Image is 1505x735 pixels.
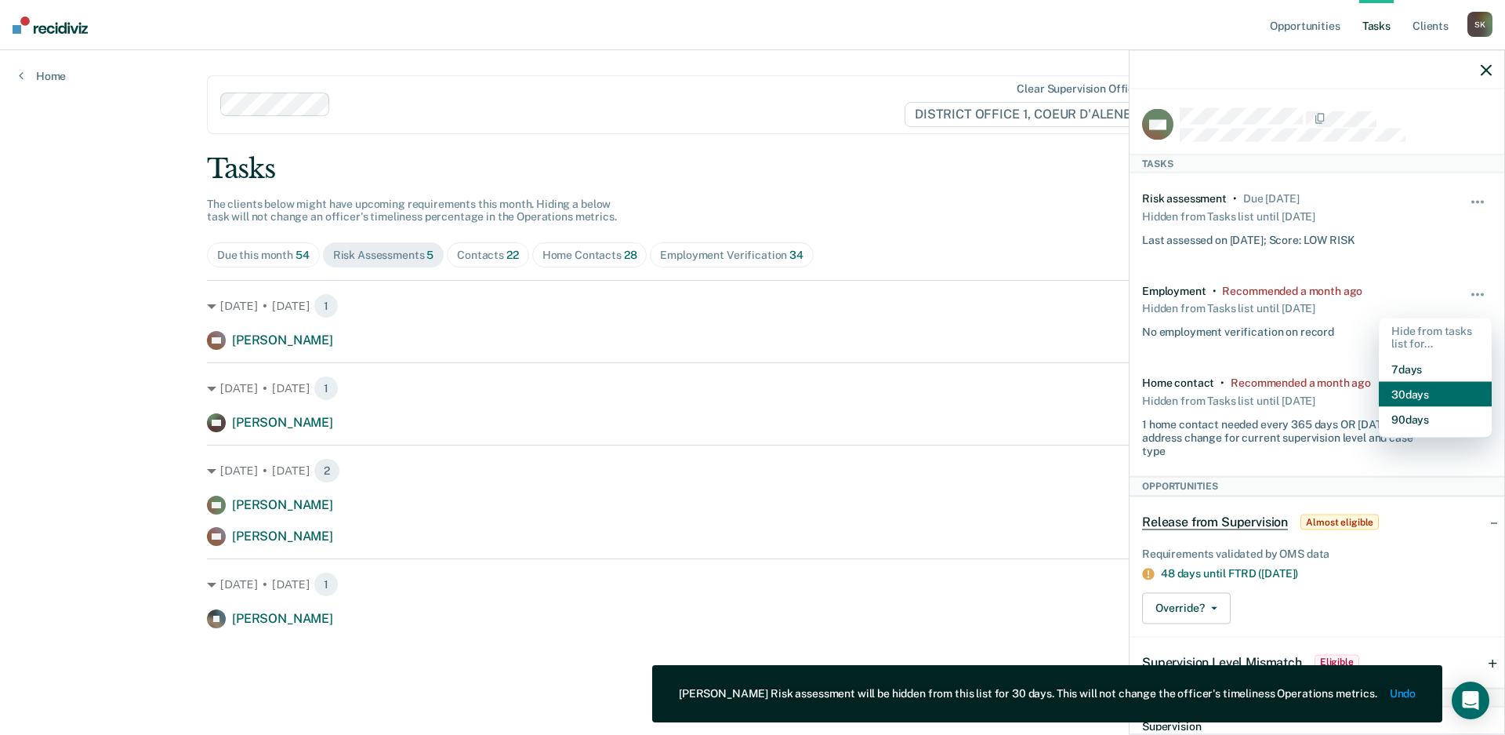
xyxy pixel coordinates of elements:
div: [DATE] • [DATE] [207,293,1298,318]
span: 34 [789,249,803,261]
span: DISTRICT OFFICE 1, COEUR D'ALENE [905,102,1154,127]
div: [DATE] • [DATE] [207,376,1298,401]
dt: Supervision [1142,720,1492,733]
div: [DATE] • [DATE] [207,572,1298,597]
a: Home [19,69,66,83]
span: [PERSON_NAME] [232,333,333,347]
div: Opportunities [1130,477,1504,496]
span: 1 [314,572,339,597]
div: No employment verification on record [1142,319,1334,339]
div: Hidden from Tasks list until [DATE] [1142,390,1315,412]
div: [DATE] • [DATE] [207,458,1298,483]
span: 1 [314,376,339,401]
span: The clients below might have upcoming requirements this month. Hiding a below task will not chang... [207,198,617,224]
div: Home Contacts [542,249,637,262]
div: Clear supervision officers [1017,82,1150,96]
span: Eligible [1315,654,1359,670]
button: 90 days [1379,407,1492,432]
div: Employment [1142,284,1206,297]
div: Open Intercom Messenger [1452,682,1489,719]
div: Tasks [1130,154,1504,173]
span: 28 [624,249,637,261]
div: • [1220,377,1224,390]
span: 54 [296,249,310,261]
span: Almost eligible [1300,514,1379,529]
div: Risk Assessments [333,249,434,262]
div: Hidden from Tasks list until [DATE] [1142,297,1315,319]
div: Release from SupervisionAlmost eligible [1130,497,1504,547]
span: Supervision Level Mismatch [1142,654,1302,669]
div: 1 home contact needed every 365 days OR [DATE] of an address change for current supervision level... [1142,412,1434,457]
div: Hidden from Tasks list until [DATE] [1142,205,1315,227]
span: [PERSON_NAME] [232,529,333,544]
div: Recommended a month ago [1222,284,1362,297]
div: Due 2 years ago [1243,192,1300,206]
span: 2 [314,458,340,483]
div: Last assessed on [DATE]; Score: LOW RISK [1142,227,1354,246]
div: Recommended a month ago [1231,377,1371,390]
div: S K [1467,12,1492,37]
div: Contacts [457,249,519,262]
button: 30 days [1379,382,1492,407]
button: Undo [1390,687,1416,700]
div: Home contact [1142,377,1214,390]
span: [PERSON_NAME] [232,611,333,626]
span: 5 [426,249,433,261]
span: 22 [506,249,519,261]
div: [PERSON_NAME] Risk assessment will be hidden from this list for 30 days. This will not change the... [679,687,1377,700]
div: Due this month [217,249,310,262]
span: 1 [314,293,339,318]
div: Tasks [207,153,1298,185]
button: 7 days [1379,357,1492,382]
div: Employment Verification [660,249,803,262]
span: [PERSON_NAME] [232,415,333,430]
div: Supervision Level MismatchEligible [1130,637,1504,687]
div: • [1213,284,1217,297]
div: 48 days until FTRD ([DATE]) [1161,566,1492,580]
div: Risk assessment [1142,192,1227,206]
span: [PERSON_NAME] [232,497,333,512]
div: • [1233,192,1237,206]
span: Release from Supervision [1142,514,1288,529]
div: Hide from tasks list for... [1379,318,1492,357]
div: Requirements validated by OMS data [1142,547,1492,560]
button: Override? [1142,592,1231,624]
img: Recidiviz [13,16,88,34]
